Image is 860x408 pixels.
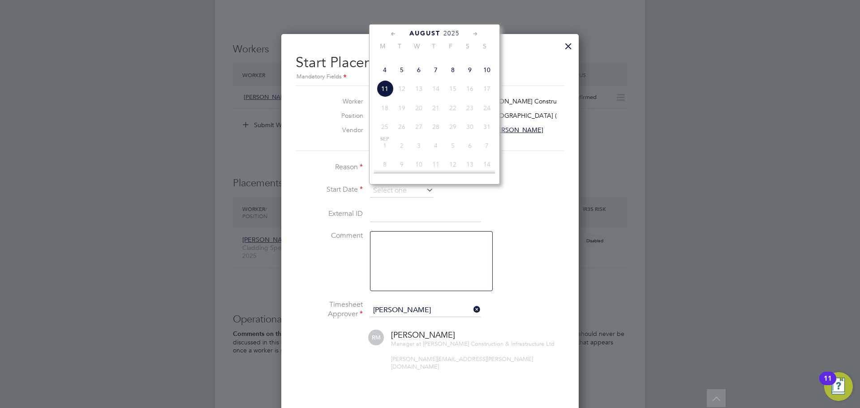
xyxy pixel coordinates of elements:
[444,156,461,173] span: 12
[393,118,410,135] span: 26
[444,99,461,116] span: 22
[492,126,543,134] span: [PERSON_NAME]
[296,300,363,319] label: Timesheet Approver
[296,72,564,82] div: Mandatory Fields
[443,30,460,37] span: 2025
[393,80,410,97] span: 12
[376,118,393,135] span: 25
[376,137,393,142] span: Sep
[427,137,444,154] span: 4
[410,99,427,116] span: 20
[376,156,393,173] span: 8
[461,137,478,154] span: 6
[444,61,461,78] span: 8
[444,80,461,97] span: 15
[296,163,363,172] label: Reason
[427,80,444,97] span: 14
[410,80,427,97] span: 13
[444,137,461,154] span: 5
[370,184,434,198] input: Select one
[427,61,444,78] span: 7
[391,340,421,348] span: Manager at
[393,156,410,173] span: 9
[391,42,408,50] span: T
[376,61,393,78] span: 4
[478,137,495,154] span: 7
[410,156,427,173] span: 10
[478,80,495,97] span: 17
[296,209,363,219] label: External ID
[296,185,363,194] label: Start Date
[370,304,481,317] input: Search for...
[427,99,444,116] span: 21
[408,42,425,50] span: W
[374,42,391,50] span: M
[478,99,495,116] span: 24
[459,42,476,50] span: S
[410,118,427,135] span: 27
[391,355,533,370] span: [PERSON_NAME][EMAIL_ADDRESS][PERSON_NAME][DOMAIN_NAME]
[296,231,363,241] label: Comment
[442,42,459,50] span: F
[461,156,478,173] span: 13
[824,378,832,390] div: 11
[478,61,495,78] span: 10
[461,118,478,135] span: 30
[461,61,478,78] span: 9
[461,99,478,116] span: 23
[489,112,581,120] span: [GEOGRAPHIC_DATA] (22CB02)
[427,156,444,173] span: 11
[476,42,493,50] span: S
[410,61,427,78] span: 6
[393,99,410,116] span: 19
[410,137,427,154] span: 3
[296,47,564,82] h2: Start Placement 300617
[478,156,495,173] span: 14
[393,61,410,78] span: 5
[376,99,393,116] span: 18
[824,372,853,401] button: Open Resource Center, 11 new notifications
[314,97,363,105] label: Worker
[368,330,384,345] span: RM
[423,340,555,348] span: [PERSON_NAME] Construction & Infrastructure Ltd
[314,126,363,134] label: Vendor
[461,80,478,97] span: 16
[391,330,455,340] span: [PERSON_NAME]
[376,137,393,154] span: 1
[427,118,444,135] span: 28
[444,118,461,135] span: 29
[409,30,440,37] span: August
[314,112,363,120] label: Position
[483,97,563,105] span: [PERSON_NAME] Constru…
[478,118,495,135] span: 31
[393,137,410,154] span: 2
[376,80,393,97] span: 11
[425,42,442,50] span: T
